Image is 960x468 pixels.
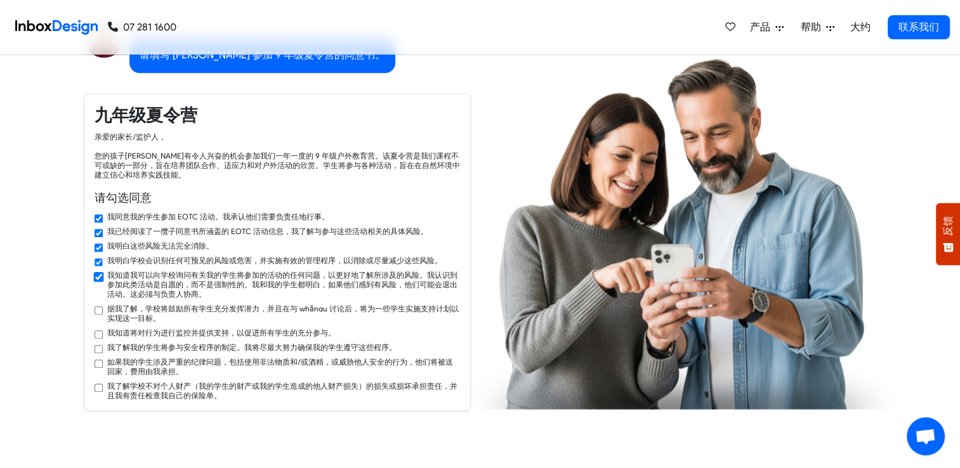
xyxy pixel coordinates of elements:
label: 我知道将对行为进行监控并提供支持，以促进所有学生的充分参与。 [107,328,336,337]
span: 产品 [750,20,775,35]
h4: 九年级夏令营 [95,104,460,127]
label: 我了解我的学生将参与安全程序的制定。我将尽最大努力确保我的学生遵守这些程序。 [107,342,397,352]
label: 我知道我可以向学校询问有关我的学生将参加的活动的任何问题，以更好地了解所涉及的风险。我认识到参加此类活动是自愿的，而不是强制性的。我和我的学生都明白，如果他们感到有风险，他们可能会退出活动。这必... [107,270,460,299]
span: 反馈 [942,216,955,236]
a: 07 281 1600 [108,20,176,35]
h6: 请勾选同意 [95,190,460,206]
a: 帮助 [796,15,839,40]
label: 如果我的学生涉及严重的纪律问题，包括使用非法物质和/或酒精，或威胁他人安全的行为，他们将被送回家，费用由我承担。 [107,357,460,376]
font: 07 281 1600 [123,21,176,33]
button: 反馈 - 显示调查 [936,203,960,265]
label: 我已经阅读了一攬子同意书所涵盖的 EOTC 活动信息，我了解与参与这些活动相关的具体风险。 [107,226,428,236]
label: 我明白这些风险无法完全消除。 [107,241,214,250]
a: 大约 [846,15,874,40]
a: 联系我们 [888,15,950,39]
label: 据我了解，学校将鼓励所有学生充分发挥潜力，并且在与 whānau 讨论后，将为一些学生实施支持计划以实现这一目标。 [107,304,460,323]
img: parents_using_phone.png [465,58,900,409]
div: 亲爱的家长/监护人， 您的孩子[PERSON_NAME]有令人兴奋的机会参加我们一年一度的 9 年级户外教育营。该夏令营是我们课程不可或缺的一部分，旨在培养团队合作、适应力和对户外活动的欣赏。学... [95,132,460,179]
a: 开放式聊天 [907,417,945,455]
label: 我了解学校不对个人财产（我的学生的财产或我的学生造成的他人财产损失）的损失或损坏承担责任，并且我有责任检查我自己的保险单。 [107,381,460,400]
label: 我同意我的学生参加 EOTC 活动。我承认他们需要负责任地行事。 [107,212,329,221]
a: 产品 [745,15,789,40]
span: 帮助 [801,20,826,35]
label: 我明白学校会识别任何可预见的风险或危害，并实施有效的管理程序，以消除或尽量减少这些风险。 [107,256,442,265]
